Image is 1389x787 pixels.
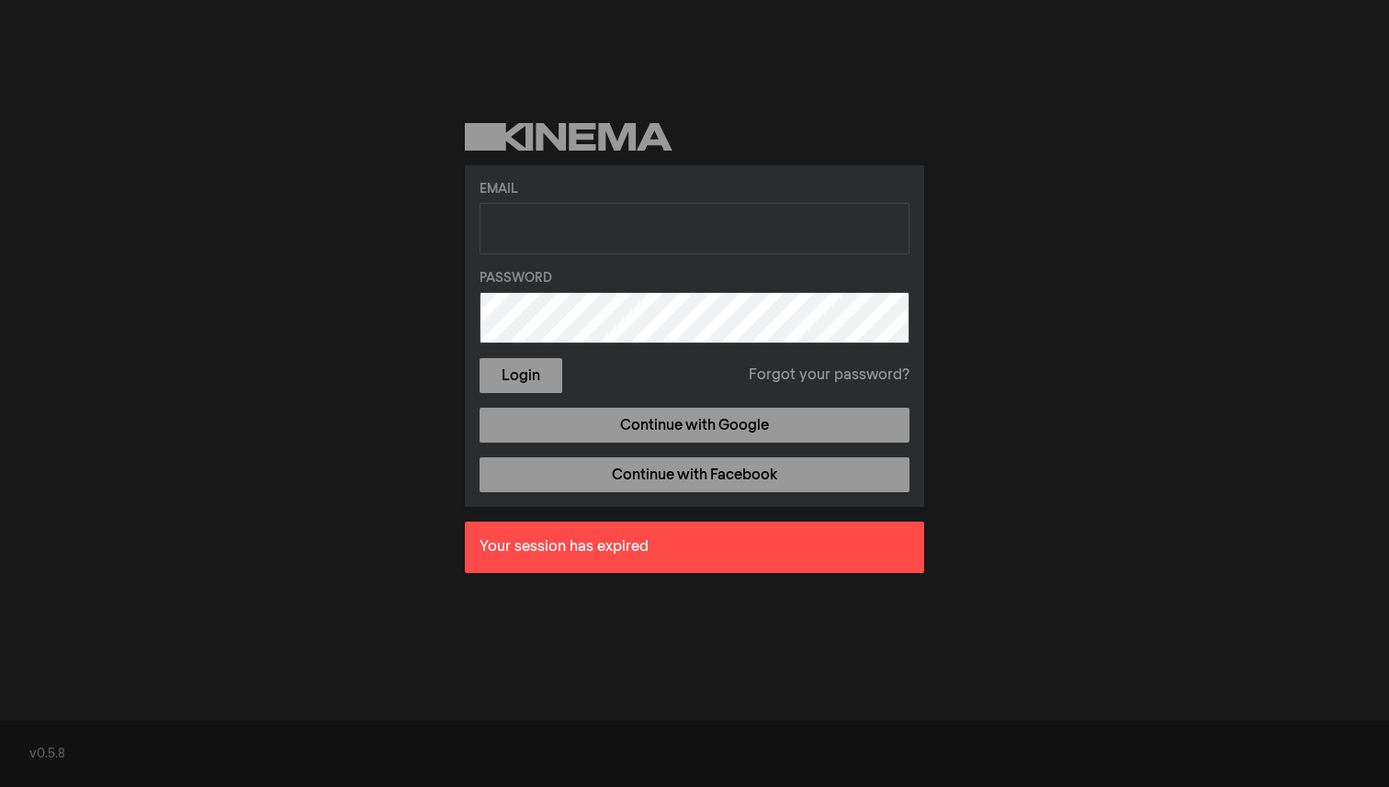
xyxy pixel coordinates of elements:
[749,365,909,387] a: Forgot your password?
[480,269,909,288] label: Password
[480,180,909,199] label: Email
[29,745,1360,764] div: v0.5.8
[480,457,909,492] a: Continue with Facebook
[465,522,924,573] div: Your session has expired
[480,358,562,393] button: Login
[480,408,909,443] a: Continue with Google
